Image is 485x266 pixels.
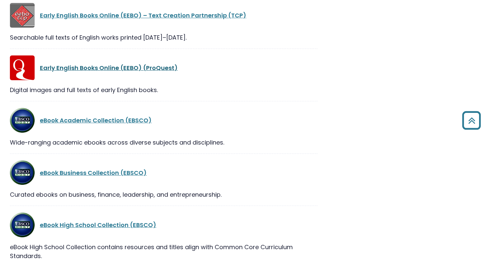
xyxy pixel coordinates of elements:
[40,221,156,229] a: eBook High School Collection (EBSCO)
[40,64,178,72] a: Early English Books Online (EEBO) (ProQuest)
[460,114,483,126] a: Back to Top
[10,85,318,94] div: Digital images and full texts of early English books.
[10,138,318,147] div: Wide-ranging academic ebooks across diverse subjects and disciplines.
[10,243,318,260] div: eBook High School Collection contains resources and titles align with Common Core Curriculum Stan...
[40,116,152,124] a: eBook Academic Collection (EBSCO)
[40,169,147,177] a: eBook Business Collection (EBSCO)
[40,11,246,19] a: Early English Books Online (EEBO) – Text Creation Partnership (TCP)
[10,190,318,199] div: Curated ebooks on business, finance, leadership, and entrepreneurship.
[10,33,318,42] div: Searchable full texts of English works printed [DATE]–[DATE].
